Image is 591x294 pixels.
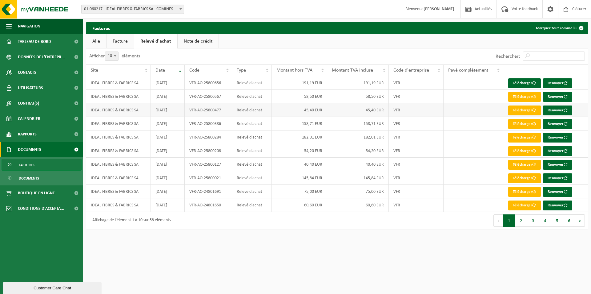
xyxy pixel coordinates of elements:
[232,103,272,117] td: Relevé d'achat
[543,201,572,210] button: Renvoyer
[389,103,444,117] td: VFR
[18,34,51,49] span: Tableau de bord
[82,5,184,14] span: 01-060217 - IDEAL FIBRES & FABRICS SA - COMINES
[503,214,515,227] button: 1
[327,144,388,158] td: 54,20 EUR
[508,92,541,102] a: Télécharger
[86,171,151,185] td: IDEAL FIBRES & FABRICS SA
[389,144,444,158] td: VFR
[543,92,572,102] button: Renvoyer
[2,172,82,184] a: Documents
[327,76,388,90] td: 191,19 EUR
[232,117,272,130] td: Relevé d'achat
[232,198,272,212] td: Relevé d'achat
[86,34,106,48] a: Alle
[393,68,429,73] span: Code d'entreprise
[185,185,232,198] td: VFR-AO-24801691
[185,117,232,130] td: VFR-AO-25800386
[272,171,327,185] td: 145,84 EUR
[18,142,41,157] span: Documents
[151,90,184,103] td: [DATE]
[389,76,444,90] td: VFR
[543,133,572,143] button: Renvoyer
[508,133,541,143] a: Télécharger
[543,173,572,183] button: Renvoyer
[185,76,232,90] td: VFR-AO-25800656
[232,76,272,90] td: Relevé d'achat
[508,173,541,183] a: Télécharger
[185,198,232,212] td: VFR-AO-24801650
[424,7,454,11] strong: [PERSON_NAME]
[185,90,232,103] td: VFR-AO-25800567
[508,78,541,88] a: Télécharger
[508,119,541,129] a: Télécharger
[272,144,327,158] td: 54,20 EUR
[151,185,184,198] td: [DATE]
[327,158,388,171] td: 40,40 EUR
[151,76,184,90] td: [DATE]
[508,146,541,156] a: Télécharger
[272,185,327,198] td: 75,00 EUR
[151,117,184,130] td: [DATE]
[86,130,151,144] td: IDEAL FIBRES & FABRICS SA
[18,111,40,126] span: Calendrier
[272,76,327,90] td: 191,19 EUR
[508,106,541,115] a: Télécharger
[155,68,165,73] span: Date
[327,117,388,130] td: 158,71 EUR
[232,158,272,171] td: Relevé d'achat
[185,158,232,171] td: VFR-AO-25800127
[2,159,82,171] a: Factures
[18,65,36,80] span: Contacts
[389,158,444,171] td: VFR
[493,214,503,227] button: Previous
[327,171,388,185] td: 145,84 EUR
[18,185,55,201] span: Boutique en ligne
[86,117,151,130] td: IDEAL FIBRES & FABRICS SA
[86,158,151,171] td: IDEAL FIBRES & FABRICS SA
[151,198,184,212] td: [DATE]
[19,172,39,184] span: Documents
[18,96,39,111] span: Contrat(s)
[151,103,184,117] td: [DATE]
[151,144,184,158] td: [DATE]
[508,201,541,210] a: Télécharger
[232,185,272,198] td: Relevé d'achat
[543,106,572,115] button: Renvoyer
[563,214,575,227] button: 6
[389,90,444,103] td: VFR
[389,117,444,130] td: VFR
[178,34,219,48] a: Note de crédit
[515,214,527,227] button: 2
[232,171,272,185] td: Relevé d'achat
[389,130,444,144] td: VFR
[86,76,151,90] td: IDEAL FIBRES & FABRICS SA
[332,68,373,73] span: Montant TVA incluse
[86,90,151,103] td: IDEAL FIBRES & FABRICS SA
[18,49,65,65] span: Données de l'entrepr...
[543,187,572,197] button: Renvoyer
[19,159,34,171] span: Factures
[272,130,327,144] td: 182,01 EUR
[575,214,585,227] button: Next
[232,130,272,144] td: Relevé d'achat
[105,52,118,60] span: 10
[327,90,388,103] td: 58,50 EUR
[508,160,541,170] a: Télécharger
[185,130,232,144] td: VFR-AO-25800284
[327,103,388,117] td: 45,40 EUR
[86,144,151,158] td: IDEAL FIBRES & FABRICS SA
[276,68,312,73] span: Montant hors TVA
[508,187,541,197] a: Télécharger
[448,68,488,73] span: Payé complètement
[272,198,327,212] td: 60,60 EUR
[232,144,272,158] td: Relevé d'achat
[527,214,539,227] button: 3
[543,119,572,129] button: Renvoyer
[543,78,572,88] button: Renvoyer
[151,158,184,171] td: [DATE]
[89,54,140,59] label: Afficher éléments
[107,34,134,48] a: Facture
[551,214,563,227] button: 5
